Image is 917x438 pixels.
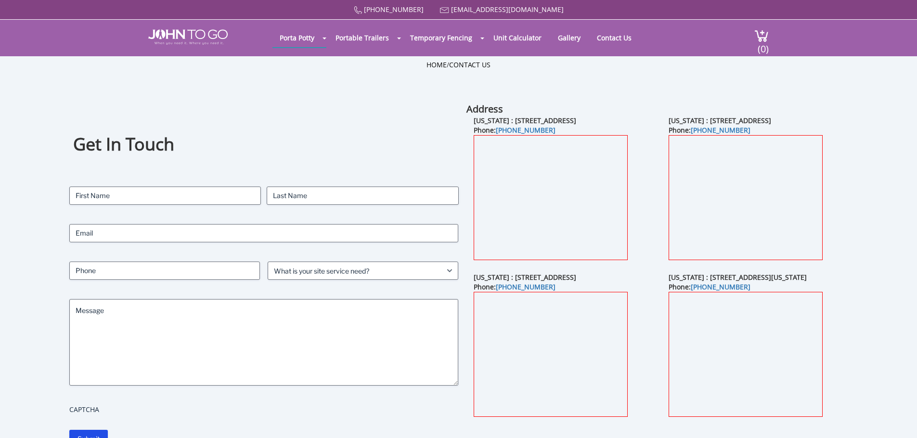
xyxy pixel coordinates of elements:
[440,7,449,13] img: Mail
[496,282,555,291] a: [PHONE_NUMBER]
[474,116,576,125] b: [US_STATE] : [STREET_ADDRESS]
[364,5,424,14] a: [PHONE_NUMBER]
[328,28,396,47] a: Portable Trailers
[69,224,459,242] input: Email
[757,35,769,55] span: (0)
[669,282,750,291] b: Phone:
[403,28,479,47] a: Temporary Fencing
[878,400,917,438] button: Live Chat
[590,28,639,47] a: Contact Us
[551,28,588,47] a: Gallery
[669,116,771,125] b: [US_STATE] : [STREET_ADDRESS]
[486,28,549,47] a: Unit Calculator
[426,60,491,70] ul: /
[669,273,807,282] b: [US_STATE] : [STREET_ADDRESS][US_STATE]
[73,133,454,156] h1: Get In Touch
[272,28,322,47] a: Porta Potty
[754,29,769,42] img: cart a
[267,187,458,205] input: Last Name
[148,29,228,45] img: JOHN to go
[451,5,564,14] a: [EMAIL_ADDRESS][DOMAIN_NAME]
[474,282,555,291] b: Phone:
[474,125,555,135] b: Phone:
[691,125,750,135] a: [PHONE_NUMBER]
[69,262,260,280] input: Phone
[669,125,750,135] b: Phone:
[426,60,447,69] a: Home
[354,6,362,14] img: Call
[69,405,459,414] label: CAPTCHA
[69,187,261,205] input: First Name
[474,273,576,282] b: [US_STATE] : [STREET_ADDRESS]
[449,60,491,69] a: Contact Us
[496,125,555,135] a: [PHONE_NUMBER]
[466,102,503,115] b: Address
[691,282,750,291] a: [PHONE_NUMBER]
